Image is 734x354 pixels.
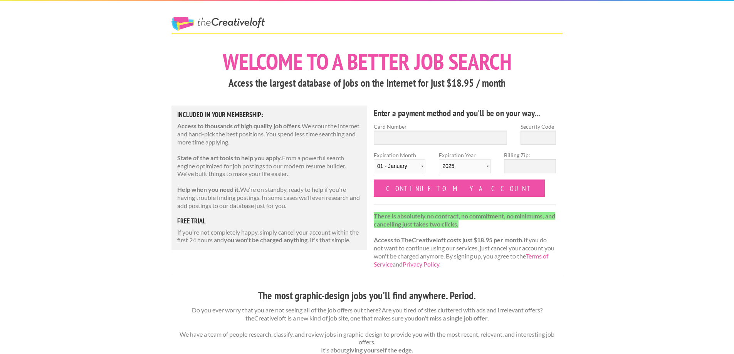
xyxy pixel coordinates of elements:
p: From a powerful search engine optimized for job postings to our modern resume builder. We've buil... [177,154,361,178]
p: If you do not want to continue using our services, just cancel your account you won't be charged ... [374,212,556,268]
h3: Access the largest database of jobs on the internet for just $18.95 / month [171,76,563,91]
strong: There is absolutely no contract, no commitment, no minimums, and cancelling just takes two clicks. [374,212,555,228]
strong: Access to thousands of high quality job offers. [177,122,302,129]
p: We scour the internet and hand-pick the best positions. You spend less time searching and more ti... [177,122,361,146]
select: Expiration Year [439,159,490,173]
h3: The most graphic-design jobs you'll find anywhere. Period. [171,289,563,303]
h5: Included in Your Membership: [177,111,361,118]
strong: don't miss a single job offer. [415,314,489,322]
strong: State of the art tools to help you apply. [177,154,282,161]
a: The Creative Loft [171,17,265,31]
p: We're on standby, ready to help if you're having trouble finding postings. In some cases we'll ev... [177,186,361,210]
p: If you're not completely happy, simply cancel your account within the first 24 hours and . It's t... [177,228,361,245]
input: Continue to my account [374,180,545,197]
a: Privacy Policy [403,260,439,268]
strong: Access to TheCreativeloft costs just $18.95 per month. [374,236,524,243]
h5: free trial [177,218,361,225]
label: Card Number [374,122,507,131]
strong: giving yourself the edge. [346,346,413,354]
select: Expiration Month [374,159,425,173]
label: Expiration Month [374,151,425,180]
a: Terms of Service [374,252,548,268]
label: Billing Zip: [504,151,556,159]
strong: Help when you need it. [177,186,240,193]
h1: Welcome to a better job search [171,50,563,73]
h4: Enter a payment method and you'll be on your way... [374,107,556,119]
label: Security Code [521,122,556,131]
label: Expiration Year [439,151,490,180]
strong: you won't be charged anything [224,236,307,243]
